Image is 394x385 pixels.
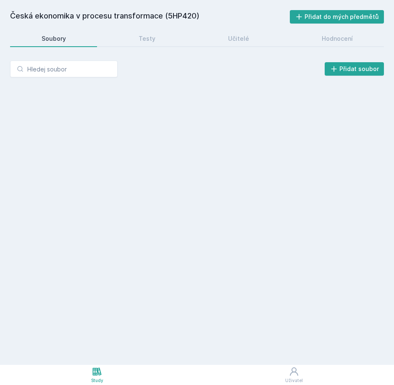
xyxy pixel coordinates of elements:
button: Přidat do mých předmětů [290,10,384,24]
button: Přidat soubor [325,62,384,76]
h2: Česká ekonomika v procesu transformace (5HP420) [10,10,290,24]
div: Hodnocení [322,34,353,43]
input: Hledej soubor [10,61,118,77]
a: Učitelé [197,30,280,47]
div: Study [91,377,103,384]
div: Učitelé [228,34,249,43]
a: Hodnocení [290,30,384,47]
a: Soubory [10,30,97,47]
div: Uživatel [285,377,303,384]
a: Testy [107,30,186,47]
div: Testy [139,34,155,43]
div: Soubory [42,34,66,43]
